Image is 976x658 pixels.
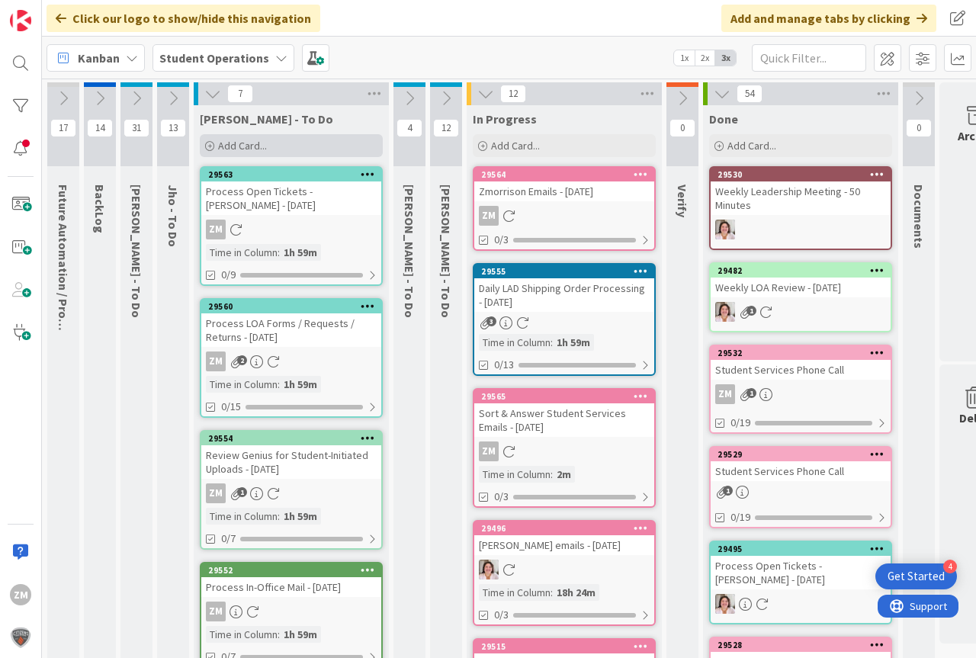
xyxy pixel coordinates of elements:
[474,522,654,555] div: 29496[PERSON_NAME] emails - [DATE]
[278,626,280,643] span: :
[675,185,690,217] span: Verify
[201,168,381,215] div: 29563Process Open Tickets - [PERSON_NAME] - [DATE]
[32,2,69,21] span: Support
[87,119,113,137] span: 14
[711,346,891,360] div: 29532
[206,220,226,239] div: ZM
[280,626,321,643] div: 1h 59m
[715,384,735,404] div: ZM
[718,348,891,358] div: 29532
[711,448,891,481] div: 29529Student Services Phone Call
[494,232,509,248] span: 0/3
[888,569,945,584] div: Get Started
[479,466,551,483] div: Time in Column
[727,139,776,152] span: Add Card...
[396,119,422,137] span: 4
[280,508,321,525] div: 1h 59m
[206,626,278,643] div: Time in Column
[206,244,278,261] div: Time in Column
[237,355,247,365] span: 2
[474,168,654,201] div: 29564Zmorrison Emails - [DATE]
[711,302,891,322] div: EW
[711,346,891,380] div: 29532Student Services Phone Call
[746,388,756,398] span: 1
[201,300,381,313] div: 29560
[711,542,891,556] div: 29495
[402,185,417,318] span: Eric - To Do
[711,542,891,589] div: 29495Process Open Tickets - [PERSON_NAME] - [DATE]
[711,278,891,297] div: Weekly LOA Review - [DATE]
[50,119,76,137] span: 17
[201,563,381,597] div: 29552Process In-Office Mail - [DATE]
[906,119,932,137] span: 0
[218,139,267,152] span: Add Card...
[10,10,31,31] img: Visit kanbanzone.com
[201,313,381,347] div: Process LOA Forms / Requests / Returns - [DATE]
[129,185,144,318] span: Emilie - To Do
[718,449,891,460] div: 29529
[278,244,280,261] span: :
[715,594,735,614] img: EW
[10,584,31,605] div: ZM
[494,357,514,373] span: 0/13
[711,264,891,278] div: 29482
[201,351,381,371] div: ZM
[433,119,459,137] span: 12
[474,522,654,535] div: 29496
[721,5,936,32] div: Add and manage tabs by clicking
[479,441,499,461] div: ZM
[481,266,654,277] div: 29555
[278,508,280,525] span: :
[711,594,891,614] div: EW
[500,85,526,103] span: 12
[221,399,241,415] span: 0/15
[280,376,321,393] div: 1h 59m
[206,483,226,503] div: ZM
[875,563,957,589] div: Open Get Started checklist, remaining modules: 4
[553,334,594,351] div: 1h 59m
[92,185,108,233] span: BackLog
[208,433,381,444] div: 29554
[711,638,891,652] div: 29528
[474,390,654,403] div: 29565
[711,384,891,404] div: ZM
[159,50,269,66] b: Student Operations
[280,244,321,261] div: 1h 59m
[201,563,381,577] div: 29552
[474,390,654,437] div: 29565Sort & Answer Student Services Emails - [DATE]
[481,641,654,652] div: 29515
[474,441,654,461] div: ZM
[553,584,599,601] div: 18h 24m
[474,181,654,201] div: Zmorrison Emails - [DATE]
[718,640,891,650] div: 29528
[711,360,891,380] div: Student Services Phone Call
[201,432,381,445] div: 29554
[201,300,381,347] div: 29560Process LOA Forms / Requests / Returns - [DATE]
[711,168,891,215] div: 29530Weekly Leadership Meeting - 50 Minutes
[47,5,320,32] div: Click our logo to show/hide this navigation
[711,168,891,181] div: 29530
[551,584,553,601] span: :
[730,509,750,525] span: 0/19
[474,265,654,312] div: 29555Daily LAD Shipping Order Processing - [DATE]
[730,415,750,431] span: 0/19
[711,556,891,589] div: Process Open Tickets - [PERSON_NAME] - [DATE]
[200,111,333,127] span: Zaida - To Do
[711,181,891,215] div: Weekly Leadership Meeting - 50 Minutes
[201,577,381,597] div: Process In-Office Mail - [DATE]
[474,640,654,653] div: 29515
[473,111,537,127] span: In Progress
[674,50,695,66] span: 1x
[491,139,540,152] span: Add Card...
[10,627,31,648] img: avatar
[201,220,381,239] div: ZM
[709,111,738,127] span: Done
[481,169,654,180] div: 29564
[479,584,551,601] div: Time in Column
[201,483,381,503] div: ZM
[486,316,496,326] span: 3
[474,265,654,278] div: 29555
[715,50,736,66] span: 3x
[201,445,381,479] div: Review Genius for Student-Initiated Uploads - [DATE]
[206,376,278,393] div: Time in Column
